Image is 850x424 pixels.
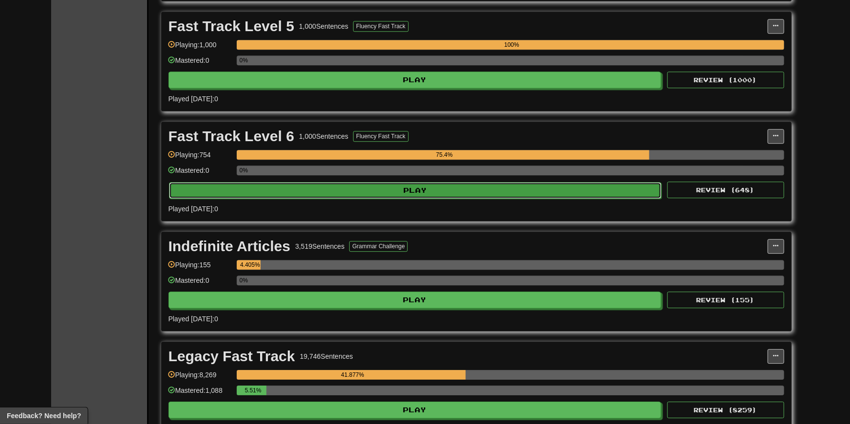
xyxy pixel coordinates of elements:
[169,150,232,166] div: Playing: 754
[299,131,348,141] div: 1,000 Sentences
[353,131,408,142] button: Fluency Fast Track
[169,386,232,402] div: Mastered: 1,088
[240,370,466,380] div: 41.877%
[300,351,353,361] div: 19,746 Sentences
[169,166,232,182] div: Mastered: 0
[169,402,661,418] button: Play
[169,19,295,34] div: Fast Track Level 5
[667,402,784,418] button: Review (8259)
[349,241,408,252] button: Grammar Challenge
[667,292,784,308] button: Review (155)
[169,292,661,308] button: Play
[169,239,291,254] div: Indefinite Articles
[169,40,232,56] div: Playing: 1,000
[295,241,344,251] div: 3,519 Sentences
[169,315,218,323] span: Played [DATE]: 0
[169,349,295,364] div: Legacy Fast Track
[299,21,348,31] div: 1,000 Sentences
[240,260,261,270] div: 4.405%
[7,411,81,421] span: Open feedback widget
[667,72,784,88] button: Review (1000)
[240,150,649,160] div: 75.4%
[169,129,295,144] div: Fast Track Level 6
[240,40,784,50] div: 100%
[169,260,232,276] div: Playing: 155
[169,55,232,72] div: Mastered: 0
[169,205,218,213] span: Played [DATE]: 0
[353,21,408,32] button: Fluency Fast Track
[667,182,784,198] button: Review (648)
[169,95,218,103] span: Played [DATE]: 0
[240,386,267,395] div: 5.51%
[169,276,232,292] div: Mastered: 0
[169,182,662,199] button: Play
[169,72,661,88] button: Play
[169,370,232,386] div: Playing: 8,269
